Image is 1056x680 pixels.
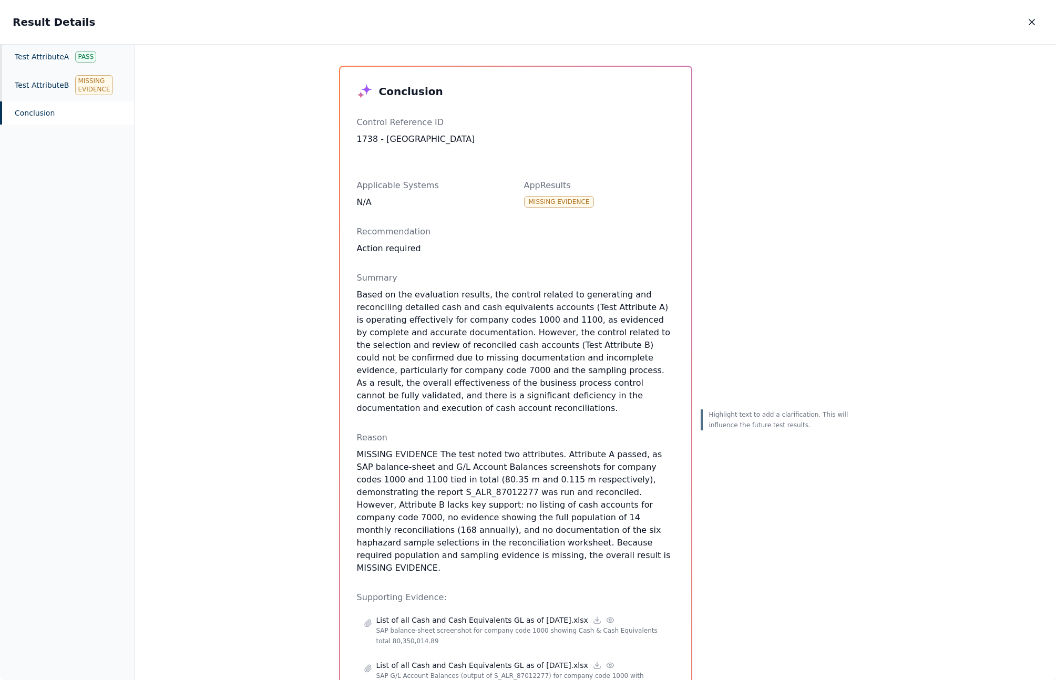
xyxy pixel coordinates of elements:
[357,116,507,129] p: Control Reference ID
[357,289,674,415] p: Based on the evaluation results, the control related to generating and reconciling detailed cash ...
[524,179,674,192] p: AppResults
[379,84,443,99] h3: Conclusion
[376,615,588,625] p: List of all Cash and Cash Equivalents GL as of [DATE].xlsx
[376,625,668,646] p: SAP balance-sheet screenshot for company code 1000 showing Cash & Cash Equivalents total 80,350,0...
[357,242,674,255] div: Action required
[357,448,674,574] p: MISSING EVIDENCE The test noted two attributes. Attribute A passed, as SAP balance-sheet and G/L ...
[357,196,507,209] div: N/A
[592,615,602,625] a: Download file
[75,51,96,63] div: Pass
[592,661,602,670] a: Download file
[357,225,674,238] p: Recommendation
[13,15,95,29] h2: Result Details
[357,179,507,192] p: Applicable Systems
[357,591,674,604] p: Supporting Evidence:
[357,431,674,444] p: Reason
[524,196,594,208] div: Missing Evidence
[75,75,112,95] div: Missing Evidence
[357,133,507,146] div: 1738 - [GEOGRAPHIC_DATA]
[357,272,674,284] p: Summary
[376,660,588,671] p: List of all Cash and Cash Equivalents GL as of [DATE].xlsx
[709,409,852,430] p: Highlight text to add a clarification. This will influence the future test results.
